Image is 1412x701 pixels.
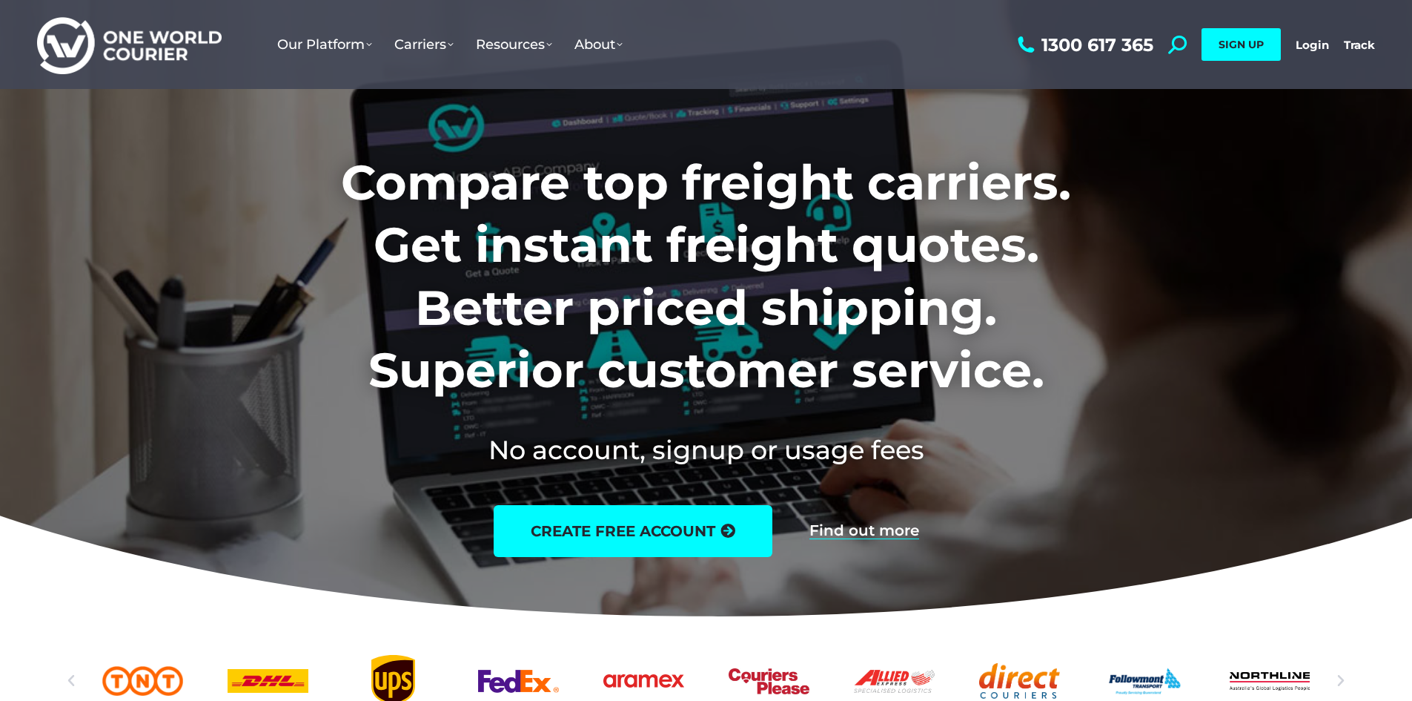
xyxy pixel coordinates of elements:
a: Carriers [383,22,465,68]
span: Resources [476,36,552,53]
a: Resources [465,22,563,68]
span: SIGN UP [1219,38,1264,51]
h2: No account, signup or usage fees [243,432,1169,468]
img: One World Courier [37,15,222,75]
a: Login [1296,38,1329,52]
a: SIGN UP [1201,28,1281,61]
span: About [574,36,623,53]
a: 1300 617 365 [1014,36,1153,54]
a: Track [1344,38,1375,52]
span: Carriers [394,36,454,53]
a: create free account [494,505,772,557]
a: Our Platform [266,22,383,68]
a: About [563,22,634,68]
a: Find out more [809,523,919,539]
span: Our Platform [277,36,372,53]
h1: Compare top freight carriers. Get instant freight quotes. Better priced shipping. Superior custom... [243,151,1169,402]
